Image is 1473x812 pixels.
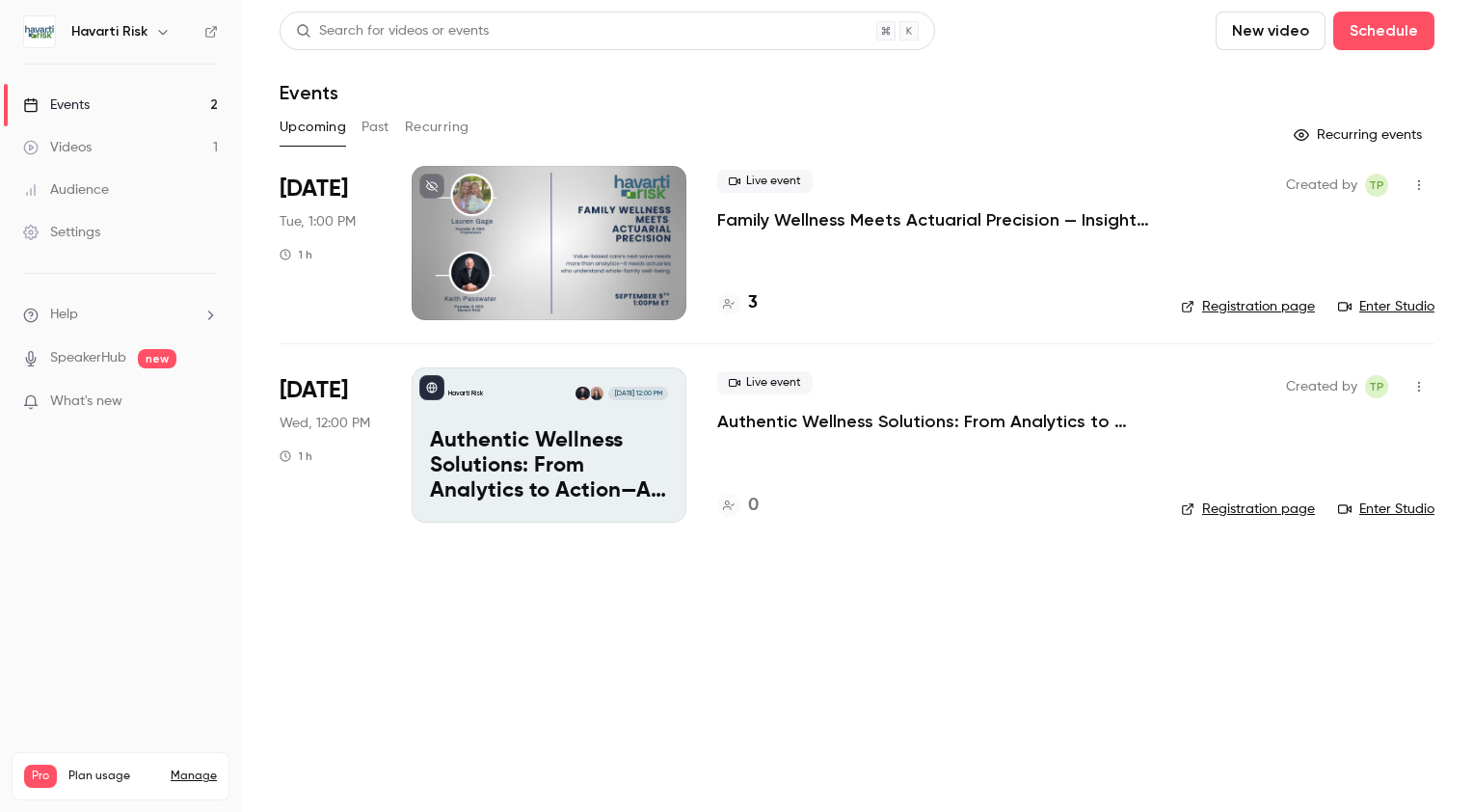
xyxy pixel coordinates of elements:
[1369,375,1384,398] span: TP
[608,387,667,400] span: [DATE] 12:00 PM
[362,112,389,143] button: Past
[717,371,813,394] span: Live event
[23,223,100,242] div: Settings
[448,389,483,398] p: Havarti Risk
[1338,500,1434,519] a: Enter Studio
[1365,375,1388,398] span: Tamre Pinner
[50,348,126,368] a: SpeakerHub
[23,180,109,200] div: Audience
[576,387,589,400] img: Keith Passwater
[717,410,1150,433] a: Authentic Wellness Solutions: From Analytics to Action—A Fireside Chat with Havarti Risk’s [PERSO...
[1338,297,1434,316] a: Enter Studio
[24,16,55,47] img: Havarti Risk
[1286,375,1357,398] span: Created by
[50,305,78,325] span: Help
[23,305,218,325] li: help-dropdown-opener
[1333,12,1434,50] button: Schedule
[748,290,758,316] h4: 3
[1181,297,1315,316] a: Registration page
[24,765,57,788] span: Pro
[280,247,312,262] div: 1 h
[1369,174,1384,197] span: TP
[280,212,356,231] span: Tue, 1:00 PM
[71,22,147,41] h6: Havarti Risk
[280,112,346,143] button: Upcoming
[1285,120,1434,150] button: Recurring events
[280,448,312,464] div: 1 h
[280,375,348,406] span: [DATE]
[171,769,217,784] a: Manage
[717,170,813,193] span: Live event
[717,493,759,519] a: 0
[430,429,668,503] p: Authentic Wellness Solutions: From Analytics to Action—A Fireside Chat with Havarti Risk’s [PERSO...
[23,95,90,115] div: Events
[412,367,686,522] a: Authentic Wellness Solutions: From Analytics to Action—A Fireside Chat with Havarti Risk’s Keith ...
[1181,500,1315,519] a: Registration page
[405,112,469,143] button: Recurring
[1216,12,1326,50] button: New video
[138,349,176,368] span: new
[23,138,92,157] div: Videos
[296,21,489,41] div: Search for videos or events
[590,387,603,400] img: Lindsay Cook
[280,367,381,522] div: Sep 17 Wed, 12:00 PM (America/New York)
[748,493,759,519] h4: 0
[50,392,122,412] span: What's new
[280,174,348,204] span: [DATE]
[717,290,758,316] a: 3
[280,414,370,433] span: Wed, 12:00 PM
[280,81,338,104] h1: Events
[717,208,1150,231] a: Family Wellness Meets Actuarial Precision — Insights from Triplemoon’s [PERSON_NAME]
[280,166,381,320] div: Sep 9 Tue, 1:00 PM (America/New York)
[1365,174,1388,197] span: Tamre Pinner
[68,769,159,784] span: Plan usage
[1286,174,1357,197] span: Created by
